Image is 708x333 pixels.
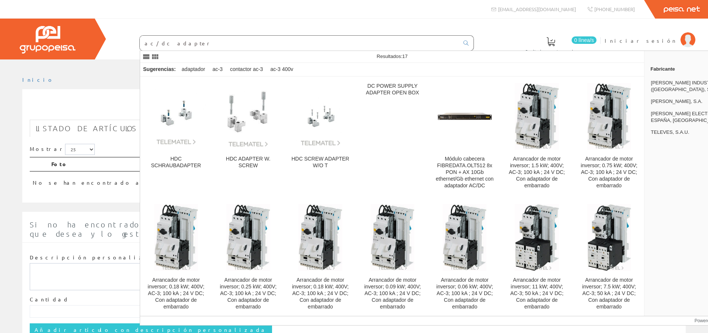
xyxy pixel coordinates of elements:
span: 17 [402,54,407,59]
a: Arrancador de motor inversor; 1.5 kW; 400V; AC-3; 100 kA ; 24 V DC; Con adaptador de embarrado Ar... [501,77,573,198]
img: Arrancador de motor inversor; 0.09 kW; 400V; AC-3; 100 kA ; 24 V DC; Con adaptador de embarrado [371,204,414,271]
div: Sugerencias: [140,64,177,75]
a: Arrancador de motor inversor; 11 kW; 400V; AC-3; 50 kA ; 24 V DC; Con adaptador de embarrado Arra... [501,198,573,319]
img: Grupo Peisa [20,26,75,54]
div: Arrancador de motor inversor; 1.5 kW; 400V; AC-3; 100 kA ; 24 V DC; Con adaptador de embarrado [507,156,567,189]
div: DC POWER SUPPLY ADAPTER OPEN BOX [363,83,423,96]
div: ac-3 400v [268,63,296,76]
span: [PHONE_NUMBER] [594,6,635,12]
label: Mostrar [30,144,95,155]
img: Arrancador de motor inversor; 0.18 kW; 400V; AC-3; 100 kA ; 24 V DC; Con adaptador de embarrado [154,204,198,271]
div: Arrancador de motor inversor; 0.25 kW; 400V; AC-3; 100 kA ; 24 V DC; Con adaptador de embarrado [218,277,278,310]
div: contactor ac-3 [227,63,266,76]
span: Si no ha encontrado algún artículo en nuestro catálogo introduzca aquí la cantidad y la descripci... [30,220,677,238]
img: Arrancador de motor inversor; 0.06 kW; 400V; AC-3; 100 kA ; 24 V DC; Con adaptador de embarrado [443,204,486,271]
img: HDC SCREW ADAPTER W/O T [290,86,350,146]
div: Arrancador de motor inversor; 7.5 kW; 400V; AC-3; 50 kA ; 24 V DC; Con adaptador de embarrado [579,277,639,310]
label: Cantidad [30,296,69,303]
div: Arrancador de motor inversor; 0.09 kW; 400V; AC-3; 100 kA ; 24 V DC; Con adaptador de embarrado [363,277,423,310]
span: 0 línea/s [572,36,597,44]
a: Listado de artículos [30,120,143,137]
span: [EMAIL_ADDRESS][DOMAIN_NAME] [498,6,576,12]
img: HDC ADAPTER W. SCREW [218,85,278,148]
a: Arrancador de motor inversor; 0.25 kW; 400V; AC-3; 100 kA ; 24 V DC; Con adaptador de embarrado A... [212,198,284,319]
span: Iniciar sesión [605,37,677,44]
img: Arrancador de motor inversor; 7.5 kW; 400V; AC-3; 50 kA ; 24 V DC; Con adaptador de embarrado [587,204,631,271]
h1: jcy 2g 1220 [30,101,678,116]
a: Arrancador de motor inversor; 0.09 kW; 400V; AC-3; 100 kA ; 24 V DC; Con adaptador de embarrado A... [357,198,429,319]
a: Arrancador de motor inversor; 0.75 kW; 400V; AC-3; 100 kA ; 24 V DC; Con adaptador de embarrado A... [573,77,645,198]
a: Módulo cabecera FIBREDATA.OLT512 8x PON + AX 10Gb ethernet/Gb ethernet con adaptador AC/DC Módulo... [429,77,501,198]
a: Arrancador de motor inversor; 0.18 kW; 400V; AC-3; 100 kA ; 24 V DC; Con adaptador de embarrado A... [140,198,212,319]
img: Arrancador de motor inversor; 0.25 kW; 400V; AC-3; 100 kA ; 24 V DC; Con adaptador de embarrado [226,204,270,271]
div: adaptador [179,63,208,76]
div: Arrancador de motor inversor; 0.18 kW; 400V; AC-3; 100 kA ; 24 V DC; Con adaptador de embarrado [146,277,206,310]
img: Arrancador de motor inversor; 11 kW; 400V; AC-3; 50 kA ; 24 V DC; Con adaptador de embarrado [515,204,559,271]
img: HDC SCHRAUBADAPTER [146,87,206,145]
a: Inicio [22,76,54,83]
a: Iniciar sesión [605,31,695,38]
div: Arrancador de motor inversor; 0.18 kW; 400V; AC-3; 100 kA ; 24 V DC; Con adaptador de embarrado [290,277,350,310]
img: Arrancador de motor inversor; 1.5 kW; 400V; AC-3; 100 kA ; 24 V DC; Con adaptador de embarrado [515,83,559,150]
a: HDC ADAPTER W. SCREW HDC ADAPTER W. SCREW [212,77,284,198]
a: Arrancador de motor inversor; 0.06 kW; 400V; AC-3; 100 kA ; 24 V DC; Con adaptador de embarrado A... [429,198,501,319]
div: Arrancador de motor inversor; 0.06 kW; 400V; AC-3; 100 kA ; 24 V DC; Con adaptador de embarrado [435,277,495,310]
div: Arrancador de motor inversor; 0.75 kW; 400V; AC-3; 100 kA ; 24 V DC; Con adaptador de embarrado [579,156,639,189]
div: HDC ADAPTER W. SCREW [218,156,278,169]
a: Arrancador de motor inversor; 0.18 kW; 400V; AC-3; 100 kA ; 24 V DC; Con adaptador de embarrado A... [284,198,356,319]
td: No se han encontrado artículos, pruebe con otra búsqueda [30,171,610,190]
a: HDC SCHRAUBADAPTER HDC SCHRAUBADAPTER [140,77,212,198]
select: Mostrar [65,144,95,155]
span: Resultados: [377,54,408,59]
img: Módulo cabecera FIBREDATA.OLT512 8x PON + AX 10Gb ethernet/Gb ethernet con adaptador AC/DC [435,86,495,146]
div: HDC SCHRAUBADAPTER [146,156,206,169]
img: Arrancador de motor inversor; 0.18 kW; 400V; AC-3; 100 kA ; 24 V DC; Con adaptador de embarrado [298,204,342,271]
label: Descripción personalizada [30,254,162,261]
div: Arrancador de motor inversor; 11 kW; 400V; AC-3; 50 kA ; 24 V DC; Con adaptador de embarrado [507,277,567,310]
div: HDC SCREW ADAPTER W/O T [290,156,350,169]
input: Buscar ... [140,36,459,51]
span: Pedido actual [526,48,576,55]
div: Módulo cabecera FIBREDATA.OLT512 8x PON + AX 10Gb ethernet/Gb ethernet con adaptador AC/DC [435,156,495,189]
a: HDC SCREW ADAPTER W/O T HDC SCREW ADAPTER W/O T [284,77,356,198]
a: Arrancador de motor inversor; 7.5 kW; 400V; AC-3; 50 kA ; 24 V DC; Con adaptador de embarrado Arr... [573,198,645,319]
div: ac-3 [210,63,226,76]
img: Arrancador de motor inversor; 0.75 kW; 400V; AC-3; 100 kA ; 24 V DC; Con adaptador de embarrado [587,83,631,150]
th: Foto [48,157,610,171]
a: DC POWER SUPPLY ADAPTER OPEN BOX [357,77,429,198]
